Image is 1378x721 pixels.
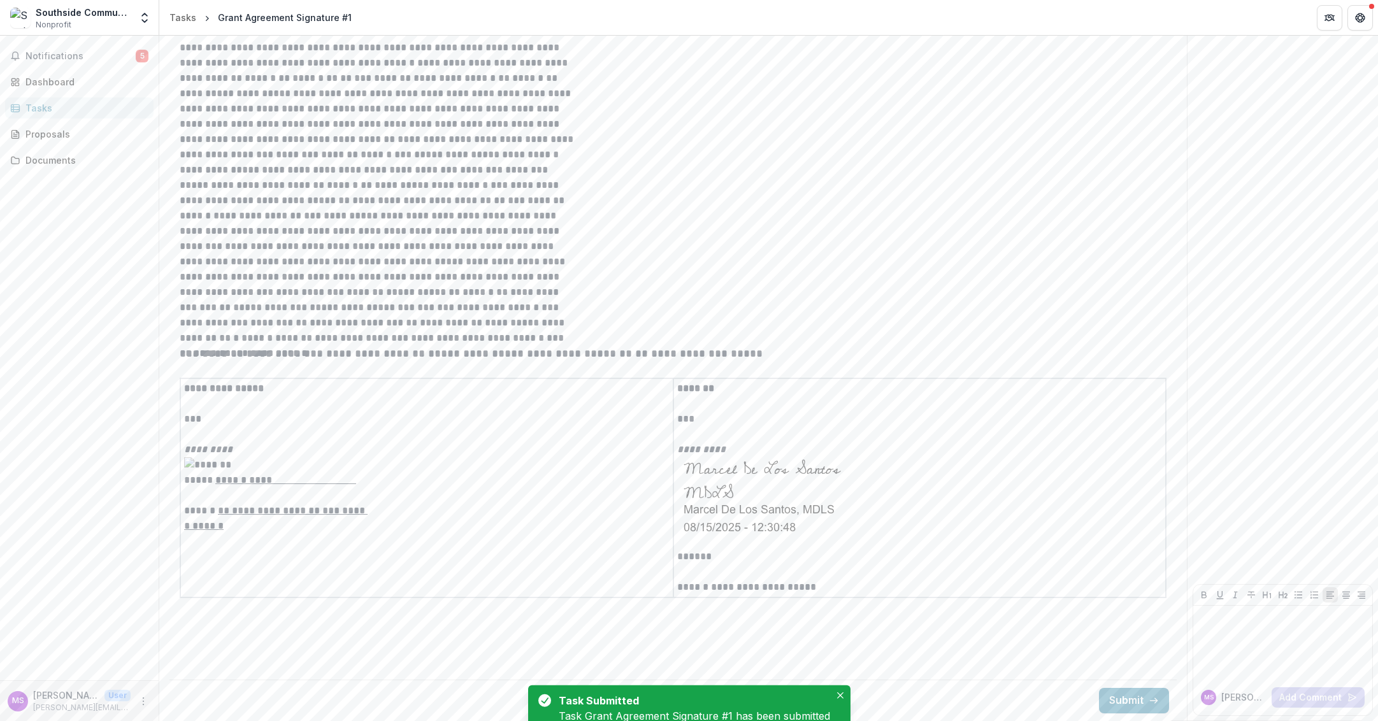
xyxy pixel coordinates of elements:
[1260,587,1275,603] button: Heading 1
[104,690,131,701] p: User
[1099,688,1169,713] button: Submit
[164,8,357,27] nav: breadcrumb
[36,19,71,31] span: Nonprofit
[1275,587,1291,603] button: Heading 2
[5,124,154,145] a: Proposals
[1221,690,1267,704] p: [PERSON_NAME]
[1317,5,1342,31] button: Partners
[164,8,201,27] a: Tasks
[833,688,848,703] button: Close
[218,11,352,24] div: Grant Agreement Signature #1
[25,51,136,62] span: Notifications
[5,97,154,118] a: Tasks
[559,693,825,708] div: Task Submitted
[136,50,148,62] span: 5
[136,694,151,709] button: More
[136,5,154,31] button: Open entity switcher
[36,6,131,19] div: Southside Community Land Trust
[10,8,31,28] img: Southside Community Land Trust
[12,697,24,705] div: Marcel De Los Santos
[1291,587,1306,603] button: Bullet List
[33,689,99,702] p: [PERSON_NAME] De Los [PERSON_NAME]
[25,153,143,167] div: Documents
[1323,587,1338,603] button: Align Left
[25,127,143,141] div: Proposals
[1212,587,1228,603] button: Underline
[169,11,196,24] div: Tasks
[1339,587,1354,603] button: Align Center
[33,702,131,713] p: [PERSON_NAME][EMAIL_ADDRESS][DOMAIN_NAME]
[1272,687,1365,708] button: Add Comment
[1228,587,1243,603] button: Italicize
[5,150,154,171] a: Documents
[25,75,143,89] div: Dashboard
[5,46,154,66] button: Notifications5
[1196,587,1212,603] button: Bold
[1204,694,1214,701] div: Marcel De Los Santos
[1307,587,1322,603] button: Ordered List
[25,101,143,115] div: Tasks
[1244,587,1259,603] button: Strike
[1347,5,1373,31] button: Get Help
[1354,587,1369,603] button: Align Right
[5,71,154,92] a: Dashboard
